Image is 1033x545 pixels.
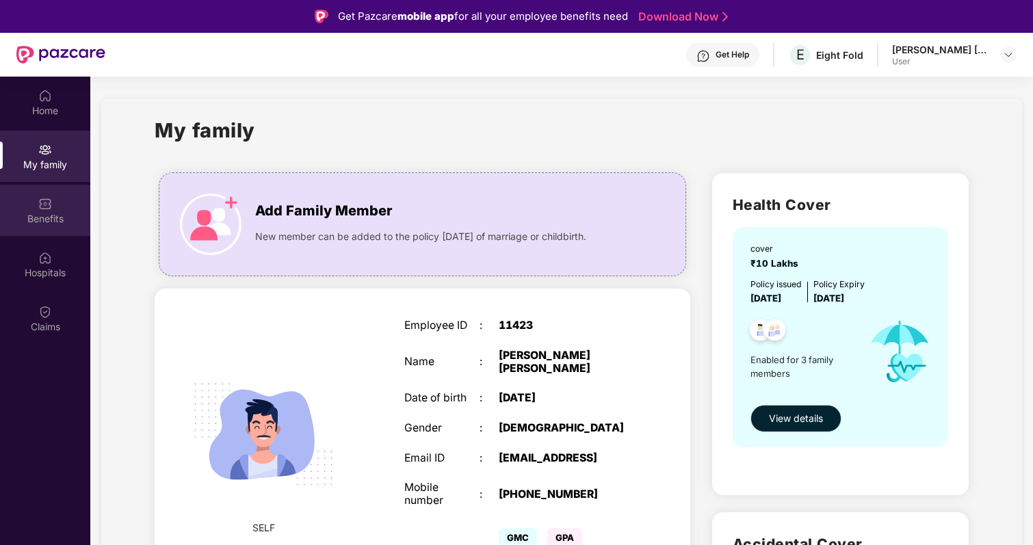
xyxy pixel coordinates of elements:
[255,200,392,222] span: Add Family Member
[38,89,52,103] img: svg+xml;base64,PHN2ZyBpZD0iSG9tZSIgeG1sbnM9Imh0dHA6Ly93d3cudzMub3JnLzIwMDAvc3ZnIiB3aWR0aD0iMjAiIG...
[397,10,454,23] strong: mobile app
[758,315,792,349] img: svg+xml;base64,PHN2ZyB4bWxucz0iaHR0cDovL3d3dy53My5vcmcvMjAwMC9zdmciIHdpZHRoPSI0OC45NDMiIGhlaWdodD...
[722,10,728,24] img: Stroke
[404,452,480,465] div: Email ID
[404,422,480,435] div: Gender
[499,392,631,405] div: [DATE]
[716,49,749,60] div: Get Help
[480,392,499,405] div: :
[38,251,52,265] img: svg+xml;base64,PHN2ZyBpZD0iSG9zcGl0YWxzIiB4bWxucz0iaHR0cDovL3d3dy53My5vcmcvMjAwMC9zdmciIHdpZHRoPS...
[38,143,52,157] img: svg+xml;base64,PHN2ZyB3aWR0aD0iMjAiIGhlaWdodD0iMjAiIHZpZXdCb3g9IjAgMCAyMCAyMCIgZmlsbD0ibm9uZSIgeG...
[796,46,805,63] span: E
[892,56,988,67] div: User
[315,10,328,23] img: Logo
[750,353,857,381] span: Enabled for 3 family members
[499,422,631,435] div: [DEMOGRAPHIC_DATA]
[338,8,628,25] div: Get Pazcare for all your employee benefits need
[404,356,480,369] div: Name
[750,242,804,255] div: cover
[750,405,841,432] button: View details
[480,488,499,501] div: :
[16,46,105,64] img: New Pazcare Logo
[1003,49,1014,60] img: svg+xml;base64,PHN2ZyBpZD0iRHJvcGRvd24tMzJ4MzIiIHhtbG5zPSJodHRwOi8vd3d3LnczLm9yZy8yMDAwL3N2ZyIgd2...
[696,49,710,63] img: svg+xml;base64,PHN2ZyBpZD0iSGVscC0zMngzMiIgeG1sbnM9Imh0dHA6Ly93d3cudzMub3JnLzIwMDAvc3ZnIiB3aWR0aD...
[252,520,275,535] span: SELF
[480,422,499,435] div: :
[892,43,988,56] div: [PERSON_NAME] [PERSON_NAME]
[38,305,52,319] img: svg+xml;base64,PHN2ZyBpZD0iQ2xhaW0iIHhtbG5zPSJodHRwOi8vd3d3LnczLm9yZy8yMDAwL3N2ZyIgd2lkdGg9IjIwIi...
[813,278,865,291] div: Policy Expiry
[769,411,823,426] span: View details
[255,229,586,244] span: New member can be added to the policy [DATE] of marriage or childbirth.
[404,319,480,332] div: Employee ID
[480,452,499,465] div: :
[857,306,943,398] img: icon
[499,319,631,332] div: 11423
[733,194,948,216] h2: Health Cover
[499,349,631,375] div: [PERSON_NAME] [PERSON_NAME]
[177,348,350,520] img: svg+xml;base64,PHN2ZyB4bWxucz0iaHR0cDovL3d3dy53My5vcmcvMjAwMC9zdmciIHdpZHRoPSIyMjQiIGhlaWdodD0iMT...
[813,293,844,304] span: [DATE]
[750,293,781,304] span: [DATE]
[180,194,241,255] img: icon
[744,315,777,349] img: svg+xml;base64,PHN2ZyB4bWxucz0iaHR0cDovL3d3dy53My5vcmcvMjAwMC9zdmciIHdpZHRoPSI0OC45NDMiIGhlaWdodD...
[480,319,499,332] div: :
[750,278,802,291] div: Policy issued
[499,488,631,501] div: [PHONE_NUMBER]
[750,258,804,269] span: ₹10 Lakhs
[638,10,724,24] a: Download Now
[480,356,499,369] div: :
[404,481,480,507] div: Mobile number
[155,115,255,146] h1: My family
[499,452,631,465] div: [EMAIL_ADDRESS]
[38,197,52,211] img: svg+xml;base64,PHN2ZyBpZD0iQmVuZWZpdHMiIHhtbG5zPSJodHRwOi8vd3d3LnczLm9yZy8yMDAwL3N2ZyIgd2lkdGg9Ij...
[816,49,863,62] div: Eight Fold
[404,392,480,405] div: Date of birth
